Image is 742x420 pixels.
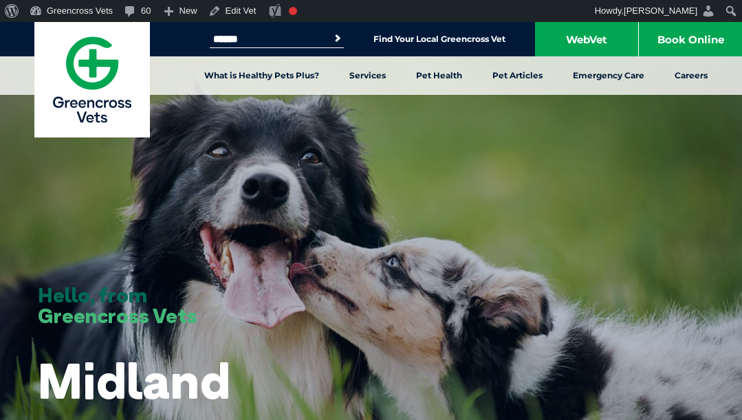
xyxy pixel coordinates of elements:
a: Careers [659,56,723,95]
a: Find Your Local Greencross Vet [373,34,505,45]
a: Pet Health [401,56,477,95]
span: Greencross Vets [38,302,197,329]
a: Emergency Care [558,56,659,95]
h1: Midland [38,353,230,408]
span: [PERSON_NAME] [624,5,697,16]
a: Pet Articles [477,56,558,95]
a: Greencross Vets [34,22,150,137]
a: WebVet [535,22,638,56]
a: Services [334,56,401,95]
a: What is Healthy Pets Plus? [189,56,334,95]
span: Hello, from [38,282,147,308]
button: Search [331,32,345,45]
a: Book Online [639,22,742,56]
div: Focus keyphrase not set [289,7,297,15]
